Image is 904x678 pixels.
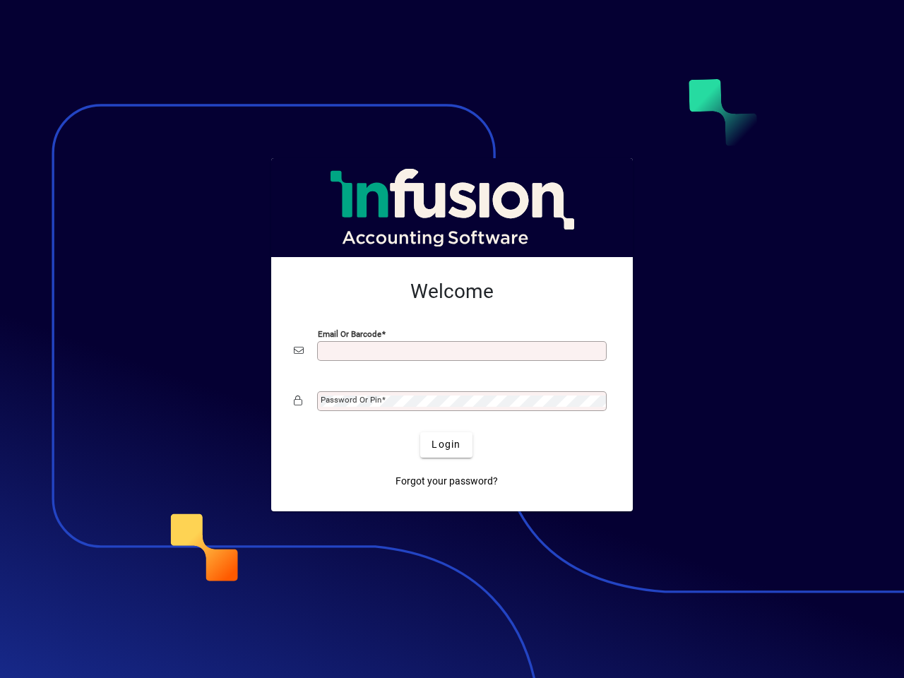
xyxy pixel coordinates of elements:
[420,432,472,458] button: Login
[395,474,498,489] span: Forgot your password?
[294,280,610,304] h2: Welcome
[321,395,381,405] mat-label: Password or Pin
[390,469,504,494] a: Forgot your password?
[318,328,381,338] mat-label: Email or Barcode
[432,437,460,452] span: Login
